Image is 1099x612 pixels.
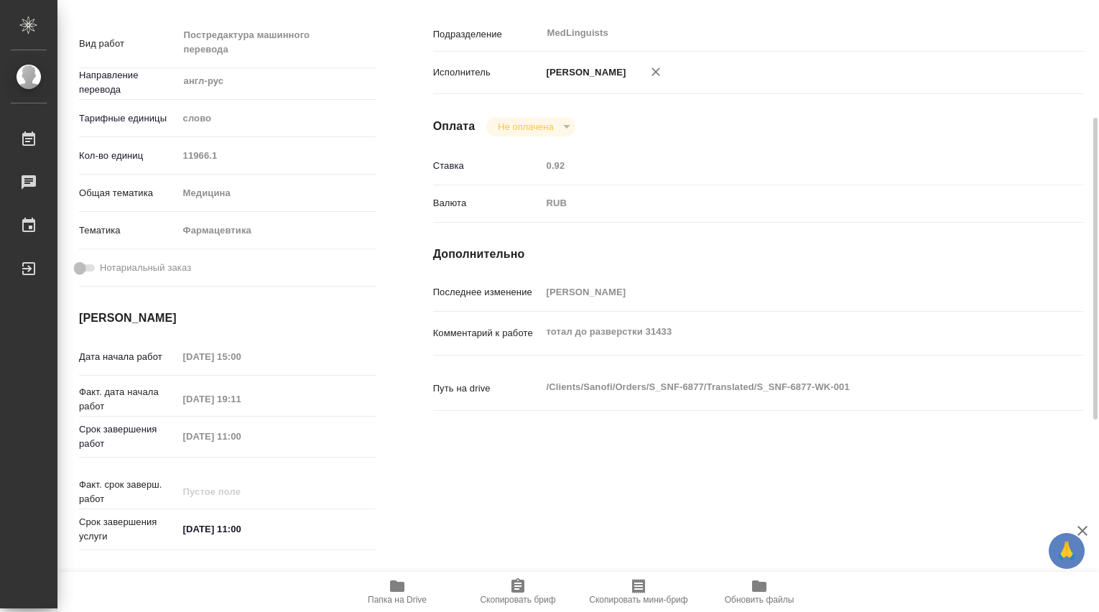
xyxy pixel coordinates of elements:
[578,572,699,612] button: Скопировать мини-бриф
[725,595,794,605] span: Обновить файлы
[337,572,458,612] button: Папка на Drive
[79,68,178,97] p: Направление перевода
[79,422,178,451] p: Срок завершения работ
[433,285,542,300] p: Последнее изменение
[542,191,1029,215] div: RUB
[542,375,1029,399] textarea: /Clients/Sanofi/Orders/S_SNF-6877/Translated/S_SNF-6877-WK-001
[433,65,542,80] p: Исполнитель
[480,595,555,605] span: Скопировать бриф
[542,282,1029,302] input: Пустое поле
[433,159,542,173] p: Ставка
[79,515,178,544] p: Срок завершения услуги
[542,65,626,80] p: [PERSON_NAME]
[79,350,178,364] p: Дата начала работ
[79,478,178,506] p: Факт. срок заверш. работ
[178,145,376,166] input: Пустое поле
[542,320,1029,344] textarea: тотал до разверстки 31433
[178,106,376,131] div: слово
[433,326,542,340] p: Комментарий к работе
[178,346,304,367] input: Пустое поле
[178,426,304,447] input: Пустое поле
[368,595,427,605] span: Папка на Drive
[433,27,542,42] p: Подразделение
[79,149,178,163] p: Кол-во единиц
[433,381,542,396] p: Путь на drive
[79,186,178,200] p: Общая тематика
[458,572,578,612] button: Скопировать бриф
[542,155,1029,176] input: Пустое поле
[1049,533,1085,569] button: 🙏
[79,223,178,238] p: Тематика
[433,246,1083,263] h4: Дополнительно
[178,389,304,409] input: Пустое поле
[486,117,575,136] div: Не оплачена
[493,121,557,133] button: Не оплачена
[640,56,672,88] button: Удалить исполнителя
[1054,536,1079,566] span: 🙏
[79,37,178,51] p: Вид работ
[178,519,304,539] input: ✎ Введи что-нибудь
[178,181,376,205] div: Медицина
[79,385,178,414] p: Факт. дата начала работ
[433,196,542,210] p: Валюта
[178,481,304,502] input: Пустое поле
[699,572,820,612] button: Обновить файлы
[433,118,476,135] h4: Оплата
[79,310,376,327] h4: [PERSON_NAME]
[100,261,191,275] span: Нотариальный заказ
[79,111,178,126] p: Тарифные единицы
[589,595,687,605] span: Скопировать мини-бриф
[178,218,376,243] div: Фармацевтика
